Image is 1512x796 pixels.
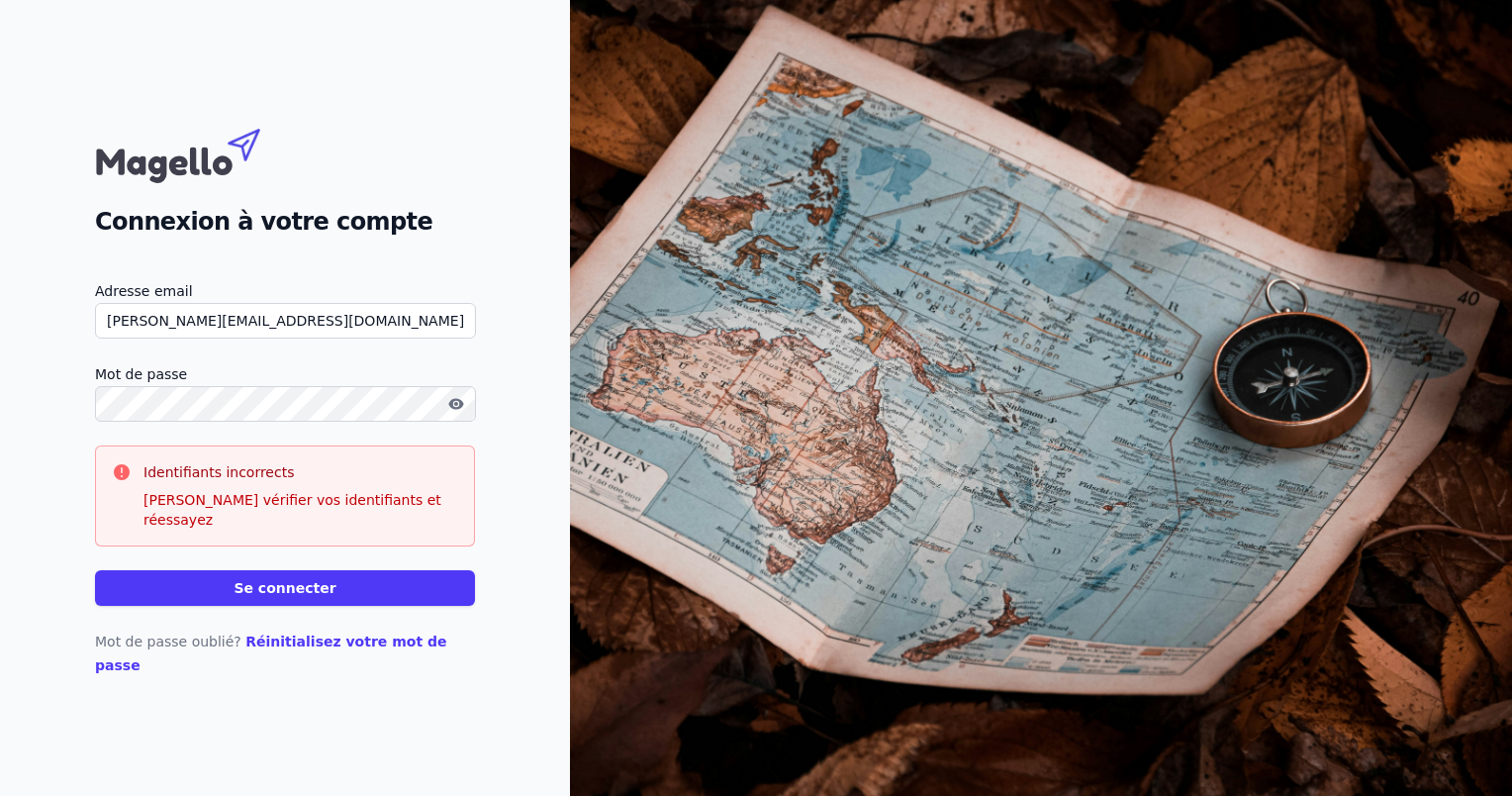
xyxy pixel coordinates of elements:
p: [PERSON_NAME] vérifier vos identifiants et réessayez [143,490,458,530]
label: Mot de passe [95,362,475,386]
p: Mot de passe oublié? [95,630,475,677]
h2: Connexion à votre compte [95,204,475,240]
label: Adresse email [95,279,475,303]
button: Se connecter [95,570,475,606]
h3: Identifiants incorrects [143,462,458,482]
a: Réinitialisez votre mot de passe [95,634,447,673]
img: Magello [95,119,303,188]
